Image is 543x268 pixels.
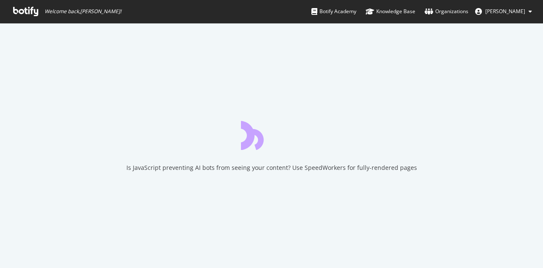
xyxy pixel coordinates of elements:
[126,164,417,172] div: Is JavaScript preventing AI bots from seeing your content? Use SpeedWorkers for fully-rendered pages
[366,7,415,16] div: Knowledge Base
[241,119,302,150] div: animation
[311,7,356,16] div: Botify Academy
[45,8,121,15] span: Welcome back, [PERSON_NAME] !
[425,7,468,16] div: Organizations
[468,5,539,18] button: [PERSON_NAME]
[485,8,525,15] span: Gabriele Frau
